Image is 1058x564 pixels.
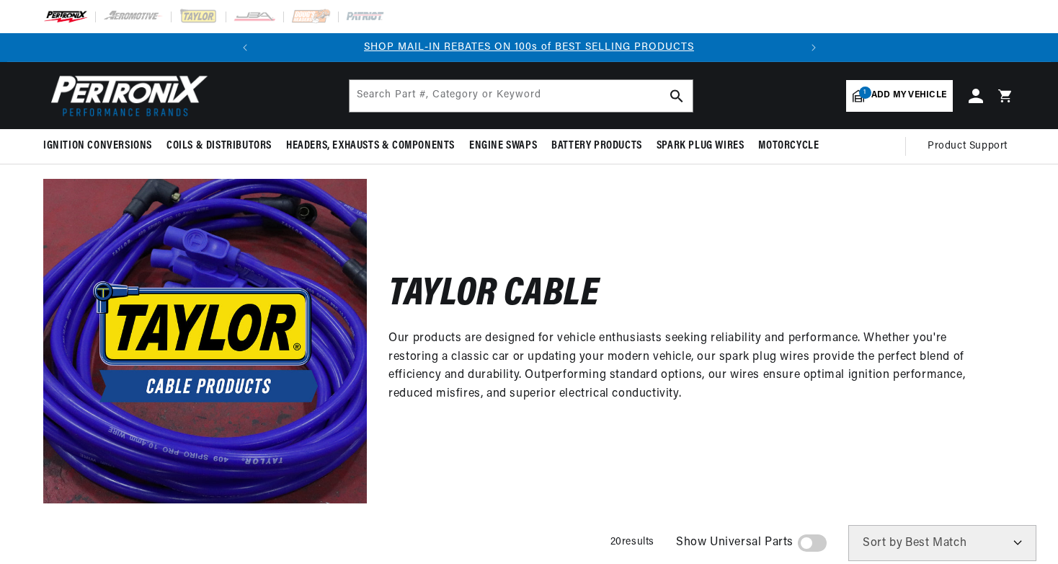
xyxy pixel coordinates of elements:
summary: Headers, Exhausts & Components [279,129,462,163]
span: Spark Plug Wires [657,138,744,154]
button: Translation missing: en.sections.announcements.previous_announcement [231,33,259,62]
button: search button [661,80,693,112]
button: Translation missing: en.sections.announcements.next_announcement [799,33,828,62]
slideshow-component: Translation missing: en.sections.announcements.announcement_bar [7,33,1051,62]
h2: Taylor Cable [388,278,599,312]
input: Search Part #, Category or Keyword [350,80,693,112]
span: Product Support [928,138,1008,154]
span: Add my vehicle [871,89,946,102]
span: Motorcycle [758,138,819,154]
summary: Motorcycle [751,129,826,163]
img: Pertronix [43,71,209,120]
summary: Battery Products [544,129,649,163]
a: SHOP MAIL-IN REBATES ON 100s of BEST SELLING PRODUCTS [364,42,694,53]
img: Taylor Cable [43,179,367,503]
span: Engine Swaps [469,138,537,154]
a: 1Add my vehicle [846,80,953,112]
summary: Product Support [928,129,1015,164]
span: 1 [859,87,871,99]
div: Announcement [259,40,799,56]
span: Coils & Distributors [166,138,272,154]
summary: Spark Plug Wires [649,129,752,163]
span: Show Universal Parts [676,534,793,552]
select: Sort by [848,525,1036,561]
span: Battery Products [551,138,642,154]
span: 20 results [610,537,654,547]
summary: Ignition Conversions [43,129,159,163]
span: Sort by [863,537,902,549]
summary: Coils & Distributors [159,129,279,163]
span: Headers, Exhausts & Components [286,138,455,154]
p: Our products are designed for vehicle enthusiasts seeking reliability and performance. Whether yo... [388,330,993,403]
div: 1 of 2 [259,40,799,56]
span: Ignition Conversions [43,138,152,154]
summary: Engine Swaps [462,129,544,163]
